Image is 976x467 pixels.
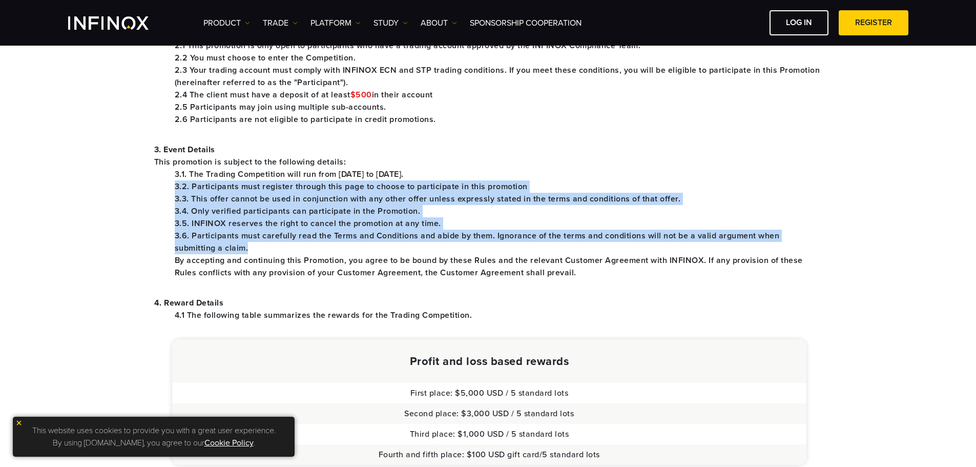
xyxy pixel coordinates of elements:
[175,206,421,216] font: 3.4. Only verified participants can participate in the Promotion.
[310,17,361,29] a: platform
[175,40,641,51] font: 2.1 This promotion is only open to participants who have a trading account approved by the INFINO...
[203,17,250,29] a: product
[175,194,681,204] font: 3.3. This offer cannot be used in conjunction with any other offer unless expressly stated in the...
[154,298,224,308] font: 4. Reward Details
[175,231,780,253] font: 3.6. Participants must carefully read the Terms and Conditions and abide by them. Ignorance of th...
[404,409,574,419] font: Second place: $3,000 USD / 5 standard lots
[770,10,828,35] a: log in
[175,255,803,278] font: By accepting and continuing this Promotion, you agree to be bound by these Rules and the relevant...
[263,17,298,29] a: trade
[154,145,215,155] font: 3. Event Details
[421,17,457,29] a: about
[470,17,582,29] a: Sponsorship Cooperation
[855,17,892,28] font: register
[175,90,350,100] font: 2.4 The client must have a deposit of at least
[15,419,23,427] img: yellow close icon
[839,10,908,35] a: register
[154,157,346,167] font: This promotion is subject to the following details:
[263,18,288,28] font: trade
[175,181,528,192] font: 3.2. Participants must register through this page to choose to participate in this promotion
[175,114,436,125] font: 2.6 Participants are not eligible to participate in credit promotions.
[310,18,351,28] font: platform
[68,16,173,30] a: INFINOX Logo
[470,18,582,28] font: Sponsorship Cooperation
[373,17,408,29] a: study
[254,438,255,448] font: .
[175,169,404,179] font: 3.1. The Trading Competition will run from [DATE] to [DATE].
[175,102,386,112] font: 2.5 Participants may join using multiple sub-accounts.
[410,355,569,368] font: Profit and loss based rewards
[175,310,472,320] font: 4.1 The following table summarizes the rewards for the Trading Competition.
[372,90,433,100] font: in their account
[373,18,399,28] font: study
[32,425,276,448] font: This website uses cookies to provide you with a great user experience. By using [DOMAIN_NAME], yo...
[203,18,241,28] font: product
[350,90,372,100] font: $500
[175,218,441,229] font: 3.5. INFINOX reserves the right to cancel the promotion at any time.
[786,17,812,28] font: log in
[379,450,600,460] font: Fourth and fifth place: $100 USD gift card/5 standard lots
[204,438,254,448] a: Cookie Policy
[421,18,448,28] font: about
[175,65,820,88] font: 2.3 Your trading account must comply with INFINOX ECN and STP trading conditions. If you meet the...
[410,388,569,398] font: First place: $5,000 USD / 5 standard lots
[175,53,356,63] font: 2.2 You must choose to enter the Competition.
[410,429,569,439] font: Third place: $1,000 USD / 5 standard lots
